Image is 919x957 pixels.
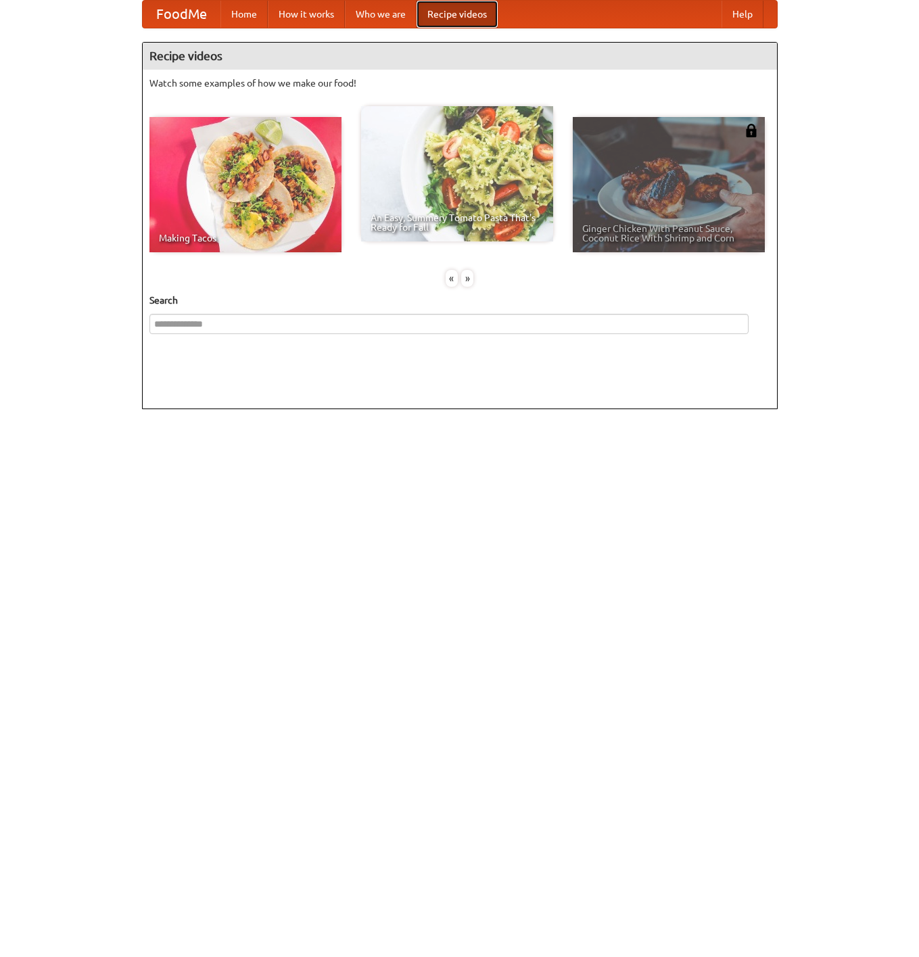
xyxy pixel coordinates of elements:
h5: Search [149,294,770,307]
h4: Recipe videos [143,43,777,70]
span: An Easy, Summery Tomato Pasta That's Ready for Fall [371,213,544,232]
p: Watch some examples of how we make our food! [149,76,770,90]
a: FoodMe [143,1,220,28]
a: Making Tacos [149,117,341,252]
a: How it works [268,1,345,28]
a: Help [722,1,763,28]
a: An Easy, Summery Tomato Pasta That's Ready for Fall [361,106,553,241]
a: Home [220,1,268,28]
img: 483408.png [745,124,758,137]
span: Making Tacos [159,233,332,243]
a: Recipe videos [417,1,498,28]
div: « [446,270,458,287]
div: » [461,270,473,287]
a: Who we are [345,1,417,28]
